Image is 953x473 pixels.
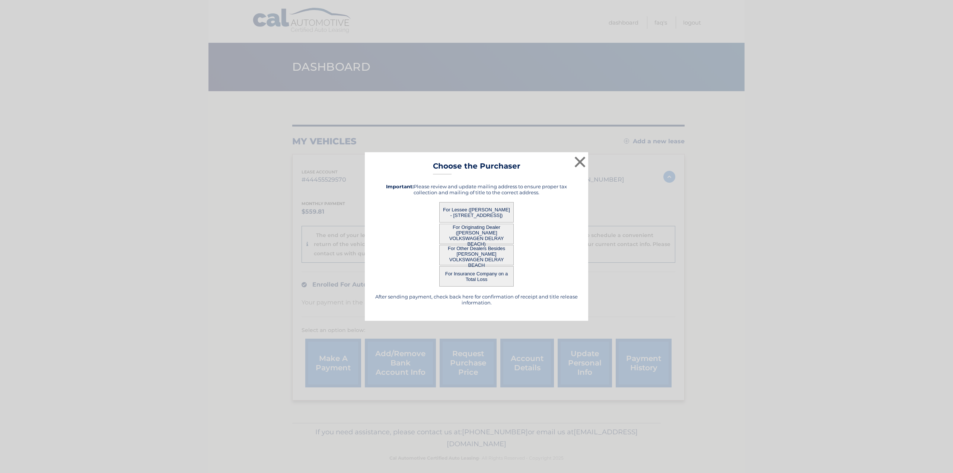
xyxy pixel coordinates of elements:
[573,154,587,169] button: ×
[439,224,514,244] button: For Originating Dealer ([PERSON_NAME] VOLKSWAGEN DELRAY BEACH)
[374,294,579,306] h5: After sending payment, check back here for confirmation of receipt and title release information.
[439,245,514,265] button: For Other Dealers Besides [PERSON_NAME] VOLKSWAGEN DELRAY BEACH
[439,202,514,223] button: For Lessee ([PERSON_NAME] - [STREET_ADDRESS])
[374,183,579,195] h5: Please review and update mailing address to ensure proper tax collection and mailing of title to ...
[386,183,414,189] strong: Important:
[433,162,520,175] h3: Choose the Purchaser
[439,266,514,287] button: For Insurance Company on a Total Loss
